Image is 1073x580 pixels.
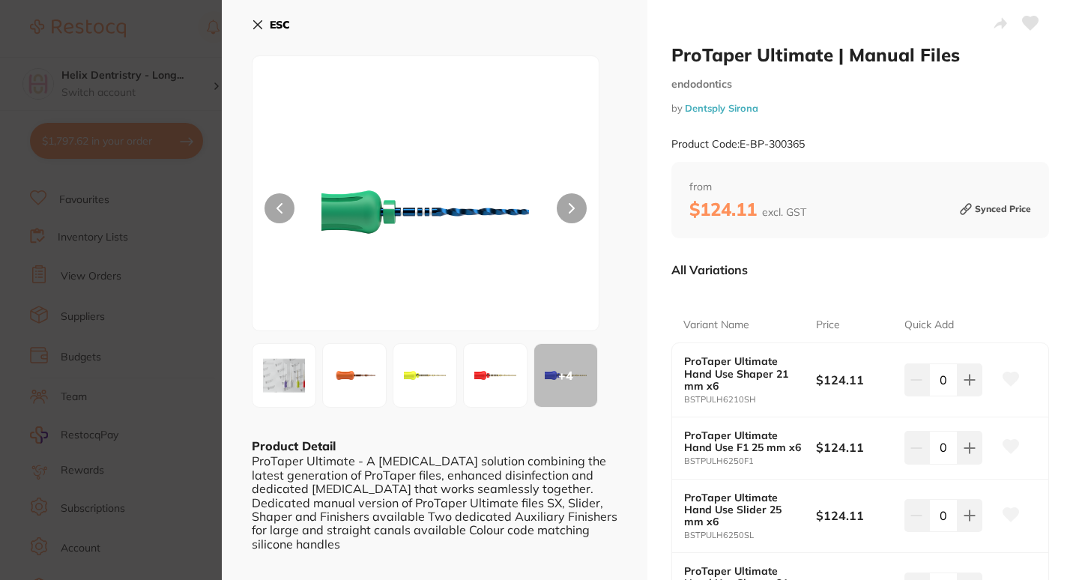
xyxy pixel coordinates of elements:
img: NzQyQS5wbmc [468,348,522,402]
p: All Variations [671,262,748,277]
span: from [689,180,1031,195]
b: ProTaper Ultimate Hand Use F1 25 mm x6 [684,429,803,453]
p: Quick Add [904,318,954,333]
img: NzAxQS5wbmc [327,348,381,402]
img: NzMyQS5wbmc [398,348,452,402]
small: endodontics [671,78,1049,91]
small: by [671,103,1049,114]
img: LnBuZw [257,348,311,402]
small: BSTPULH6210SH [684,395,816,405]
a: Dentsply Sirona [685,102,758,114]
b: ESC [270,18,290,31]
b: ProTaper Ultimate Hand Use Slider 25 mm x6 [684,492,803,528]
div: ProTaper Ultimate - A [MEDICAL_DATA] solution combining the latest generation of ProTaper files, ... [252,454,617,551]
img: NzYyQS5wbmc [321,94,529,330]
small: BSTPULH6250SL [684,531,816,540]
p: Price [816,318,840,333]
div: + 4 [534,344,597,407]
small: Product Code: E-BP-300365 [671,138,805,151]
h2: ProTaper Ultimate | Manual Files [671,43,1049,66]
button: +4 [534,343,598,408]
b: $124.11 [816,439,895,456]
small: BSTPULH6250F1 [684,456,816,466]
b: $124.11 [816,372,895,388]
b: $124.11 [816,507,895,524]
p: Variant Name [683,318,749,333]
b: $124.11 [689,198,806,220]
button: ESC [252,12,290,37]
small: Synced Price [960,198,1031,220]
span: excl. GST [762,205,806,219]
b: Product Detail [252,438,336,453]
b: ProTaper Ultimate Hand Use Shaper 21 mm x6 [684,355,803,391]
